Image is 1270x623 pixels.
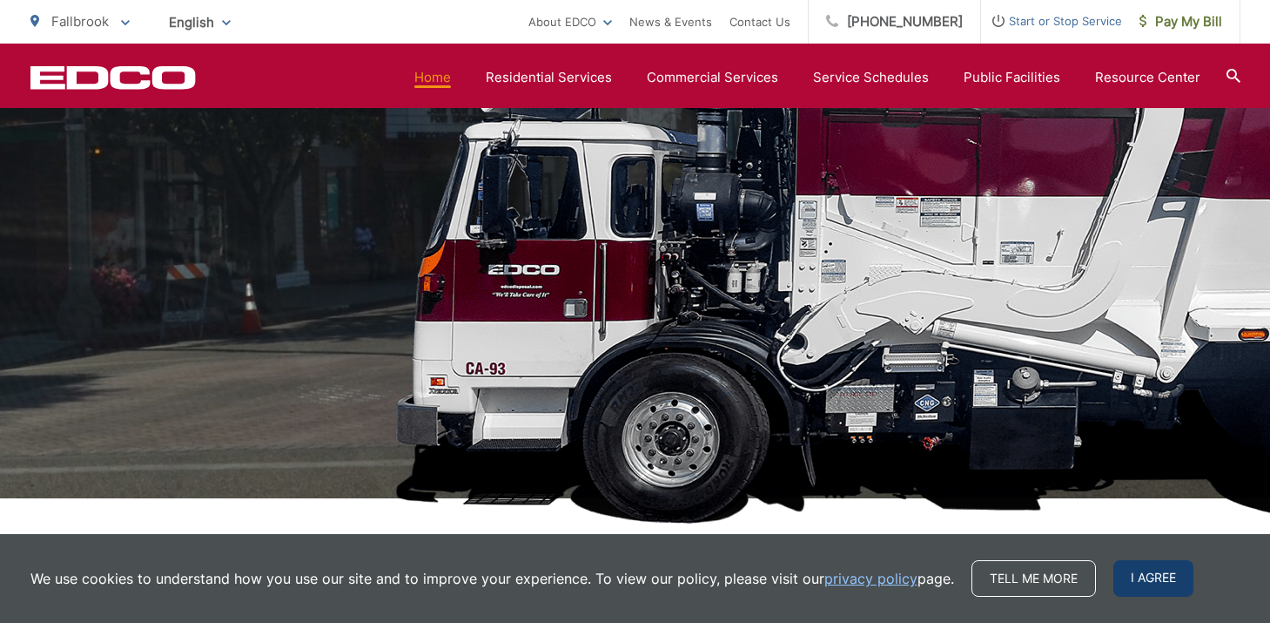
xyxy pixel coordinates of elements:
[813,67,929,88] a: Service Schedules
[528,11,612,32] a: About EDCO
[964,67,1060,88] a: Public Facilities
[486,67,612,88] a: Residential Services
[1113,560,1193,597] span: I agree
[30,65,196,90] a: EDCD logo. Return to the homepage.
[1139,11,1222,32] span: Pay My Bill
[729,11,790,32] a: Contact Us
[414,67,451,88] a: Home
[1095,67,1200,88] a: Resource Center
[647,67,778,88] a: Commercial Services
[629,11,712,32] a: News & Events
[30,568,954,589] p: We use cookies to understand how you use our site and to improve your experience. To view our pol...
[156,7,244,37] span: English
[824,568,917,589] a: privacy policy
[51,13,109,30] span: Fallbrook
[971,560,1096,597] a: Tell me more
